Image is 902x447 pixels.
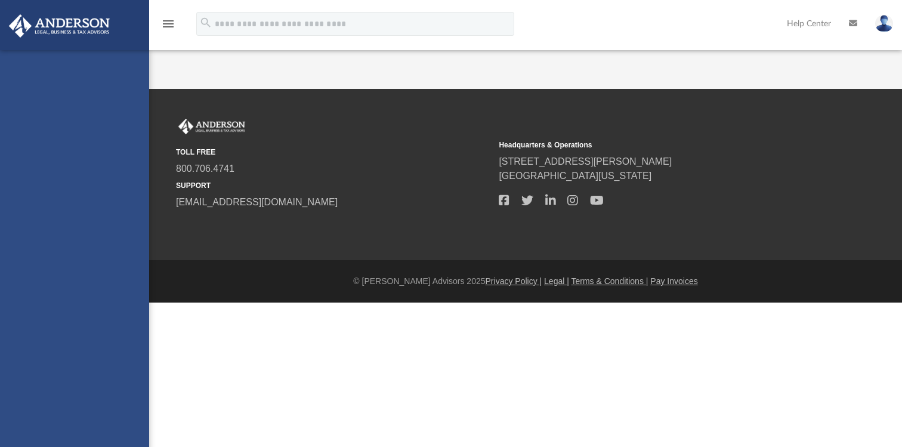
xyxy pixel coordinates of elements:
small: Headquarters & Operations [499,140,813,150]
a: [STREET_ADDRESS][PERSON_NAME] [499,156,672,167]
a: Legal | [544,276,569,286]
a: Pay Invoices [650,276,697,286]
i: search [199,16,212,29]
img: Anderson Advisors Platinum Portal [5,14,113,38]
a: menu [161,23,175,31]
img: Anderson Advisors Platinum Portal [176,119,248,134]
a: 800.706.4741 [176,164,234,174]
div: © [PERSON_NAME] Advisors 2025 [149,275,902,288]
a: [EMAIL_ADDRESS][DOMAIN_NAME] [176,197,338,207]
a: Terms & Conditions | [572,276,648,286]
a: Privacy Policy | [486,276,542,286]
a: [GEOGRAPHIC_DATA][US_STATE] [499,171,651,181]
img: User Pic [875,15,893,32]
i: menu [161,17,175,31]
small: TOLL FREE [176,147,490,158]
small: SUPPORT [176,180,490,191]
